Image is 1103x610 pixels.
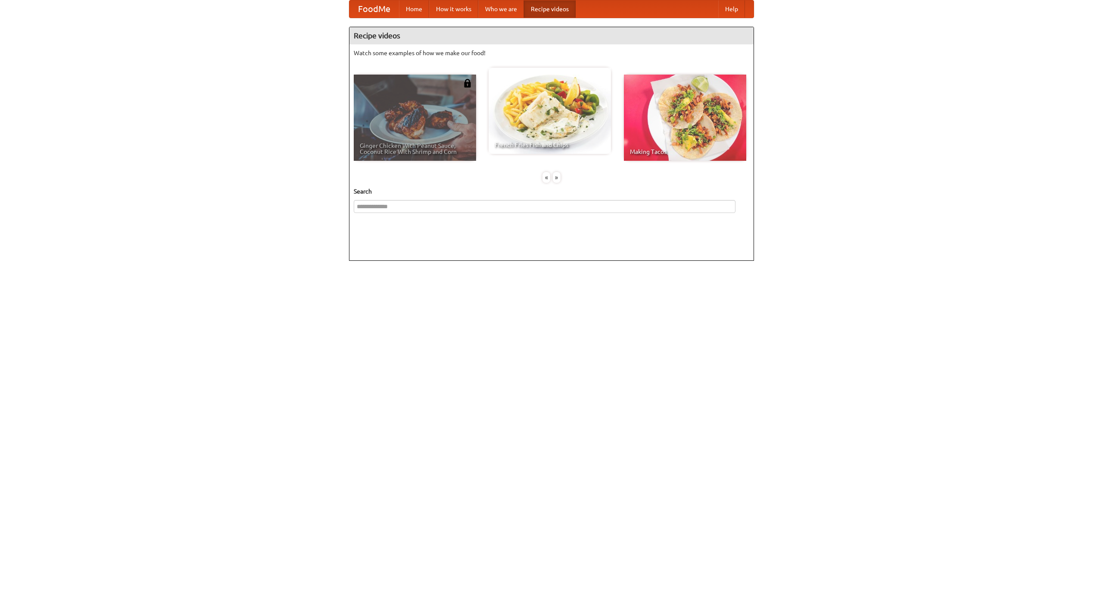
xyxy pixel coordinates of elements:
div: « [542,172,550,183]
h5: Search [354,187,749,196]
div: » [553,172,561,183]
span: Making Tacos [630,149,740,155]
span: French Fries Fish and Chips [495,142,605,148]
a: Making Tacos [624,75,746,161]
p: Watch some examples of how we make our food! [354,49,749,57]
a: Home [399,0,429,18]
a: French Fries Fish and Chips [489,68,611,154]
h4: Recipe videos [349,27,754,44]
a: How it works [429,0,478,18]
a: Recipe videos [524,0,576,18]
a: Help [718,0,745,18]
a: Who we are [478,0,524,18]
a: FoodMe [349,0,399,18]
img: 483408.png [463,79,472,88]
